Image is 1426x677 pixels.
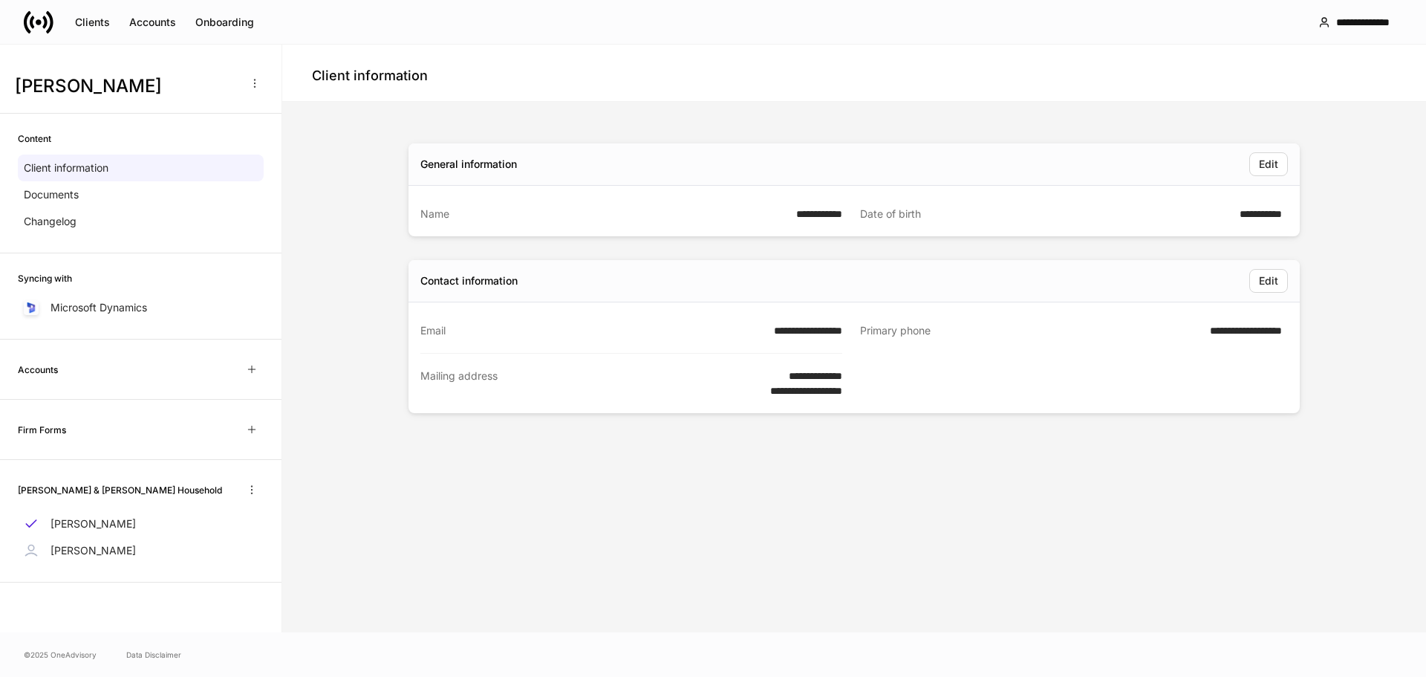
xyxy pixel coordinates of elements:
[24,214,76,229] p: Changelog
[420,369,761,398] div: Mailing address
[24,649,97,661] span: © 2025 OneAdvisory
[18,132,51,146] h6: Content
[51,300,147,315] p: Microsoft Dynamics
[1259,273,1278,288] div: Edit
[18,511,264,537] a: [PERSON_NAME]
[1249,152,1288,176] button: Edit
[24,161,108,175] p: Client information
[18,537,264,564] a: [PERSON_NAME]
[18,181,264,208] a: Documents
[18,208,264,235] a: Changelog
[195,15,254,30] div: Onboarding
[18,363,58,377] h6: Accounts
[860,207,1231,221] div: Date of birth
[126,649,181,661] a: Data Disclaimer
[420,207,787,221] div: Name
[120,10,186,34] button: Accounts
[420,273,518,288] div: Contact information
[129,15,176,30] div: Accounts
[25,302,37,314] img: sIOyOZvWb5kUEAwh5D03bPzsWHrUXBSdsWHDhg8Ma8+nBQBvlija69eFAv+snJUCyn8AqO+ElBnIpgMAAAAASUVORK5CYII=
[18,271,72,285] h6: Syncing with
[18,155,264,181] a: Client information
[420,323,765,338] div: Email
[18,294,264,321] a: Microsoft Dynamics
[18,423,66,437] h6: Firm Forms
[186,10,264,34] button: Onboarding
[1259,157,1278,172] div: Edit
[18,483,222,497] h6: [PERSON_NAME] & [PERSON_NAME] Household
[51,516,136,531] p: [PERSON_NAME]
[75,15,110,30] div: Clients
[1249,269,1288,293] button: Edit
[24,187,79,202] p: Documents
[65,10,120,34] button: Clients
[312,67,428,85] h4: Client information
[15,74,237,98] h3: [PERSON_NAME]
[51,543,136,558] p: [PERSON_NAME]
[860,323,1201,339] div: Primary phone
[420,157,517,172] div: General information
